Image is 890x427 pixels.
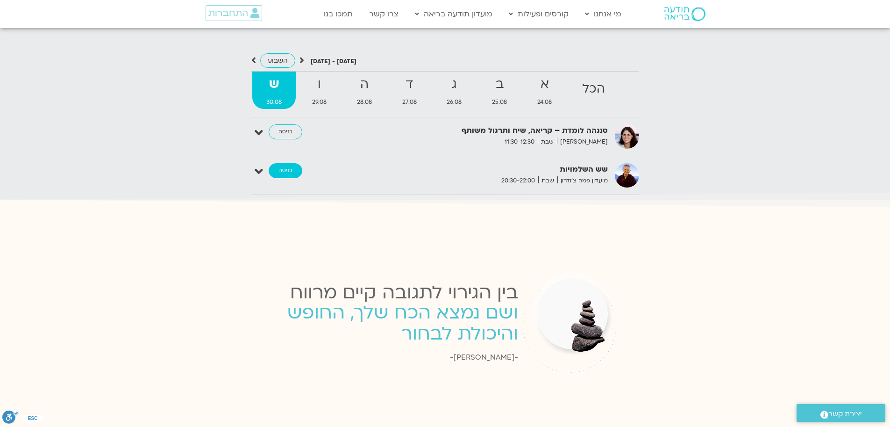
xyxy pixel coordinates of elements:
[568,79,619,100] strong: הכל
[342,97,386,107] span: 28.08
[252,72,296,109] a: ש30.08
[252,74,296,95] strong: ש
[498,176,538,186] span: 20:30-22:00
[319,5,357,23] a: תמכו בנו
[311,57,356,66] p: [DATE] - [DATE]
[410,5,497,23] a: מועדון תודעה בריאה
[298,74,341,95] strong: ו
[501,137,538,147] span: 11:30-12:30
[269,124,302,139] a: כניסה
[247,302,518,344] p: ושם נמצא הכח שלך, החופש והיכולת לבחור
[379,124,608,137] strong: סנגהה לומדת – קריאה, שיח ותרגול משותף
[388,72,431,109] a: ד27.08
[247,277,518,309] div: בין הגירוי לתגובה קיים מרווח
[828,408,862,420] span: יצירת קשר
[664,7,705,21] img: תודעה בריאה
[557,137,608,147] span: [PERSON_NAME]
[379,163,608,176] strong: שש השלמויות
[388,97,431,107] span: 27.08
[260,53,295,68] a: השבוע
[247,351,518,364] div: -[PERSON_NAME]-
[433,74,476,95] strong: ג
[568,72,619,109] a: הכל
[797,404,885,422] a: יצירת קשר
[342,72,386,109] a: ה28.08
[298,97,341,107] span: 29.08
[478,97,521,107] span: 25.08
[504,5,573,23] a: קורסים ופעילות
[538,176,557,186] span: שבת
[206,5,262,21] a: התחברות
[252,97,296,107] span: 30.08
[208,8,248,18] span: התחברות
[269,163,302,178] a: כניסה
[342,74,386,95] strong: ה
[523,74,566,95] strong: א
[268,56,288,65] span: השבוע
[580,5,626,23] a: מי אנחנו
[388,74,431,95] strong: ד
[557,176,608,186] span: מועדון פמה צ'ודרון
[478,72,521,109] a: ב25.08
[478,74,521,95] strong: ב
[523,97,566,107] span: 24.08
[523,72,566,109] a: א24.08
[433,97,476,107] span: 26.08
[538,137,557,147] span: שבת
[298,72,341,109] a: ו29.08
[433,72,476,109] a: ג26.08
[364,5,403,23] a: צרו קשר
